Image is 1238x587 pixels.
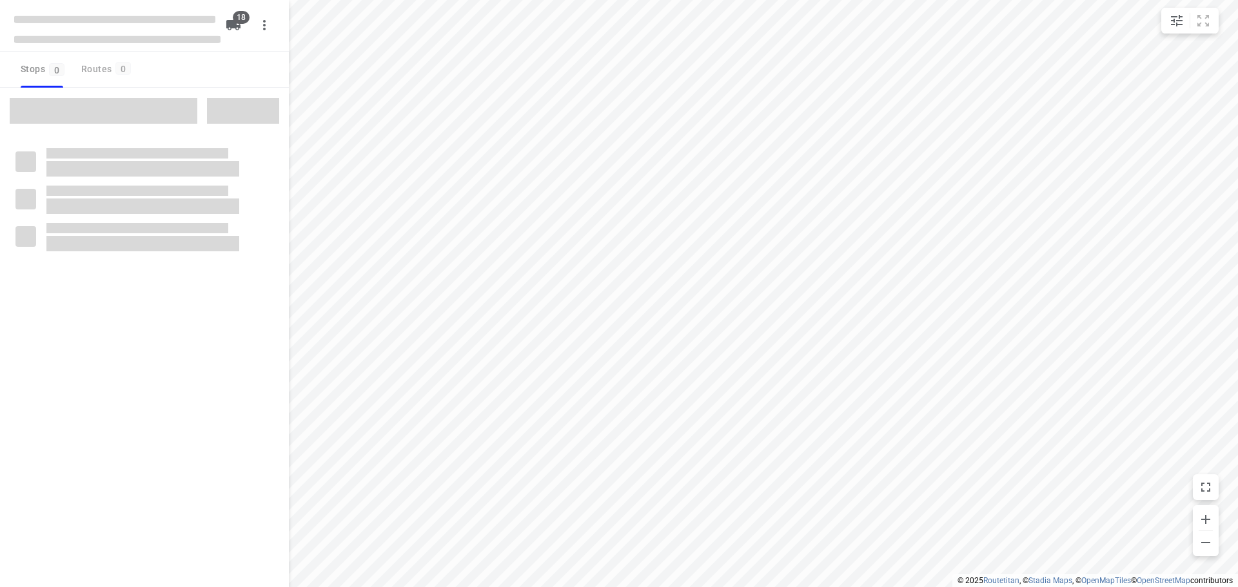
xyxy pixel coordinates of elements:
[1161,8,1219,34] div: small contained button group
[1081,576,1131,585] a: OpenMapTiles
[983,576,1019,585] a: Routetitan
[1164,8,1190,34] button: Map settings
[958,576,1233,585] li: © 2025 , © , © © contributors
[1137,576,1190,585] a: OpenStreetMap
[1028,576,1072,585] a: Stadia Maps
